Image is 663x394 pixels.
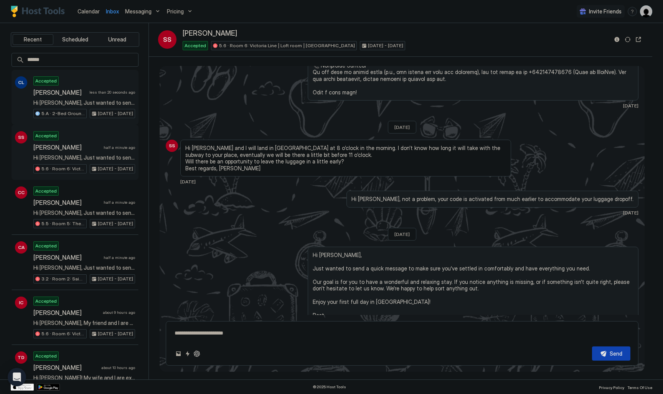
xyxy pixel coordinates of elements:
span: [PERSON_NAME] [33,309,100,317]
span: half a minute ago [104,255,135,260]
button: Quick reply [183,349,192,358]
div: Send [610,349,622,358]
span: [DATE] [623,103,638,109]
span: 5.6 · Room 6: Victoria Line | Loft room | [GEOGRAPHIC_DATA] [41,165,85,172]
span: IC [19,299,23,306]
span: [DATE] - [DATE] [98,275,133,282]
span: TD [18,354,25,361]
span: Calendar [78,8,100,15]
span: Invite Friends [589,8,622,15]
span: 5.6 · Room 6: Victoria Line | Loft room | [GEOGRAPHIC_DATA] [219,42,355,49]
span: [DATE] - [DATE] [98,330,133,337]
span: [PERSON_NAME] [33,364,98,371]
span: CL [18,79,24,86]
span: about 9 hours ago [103,310,135,315]
a: Host Tools Logo [11,6,68,17]
span: Hi [PERSON_NAME], not a problem, your code is activated from much earlier to accommodate your lug... [351,196,633,203]
span: SS [169,142,175,149]
span: [PERSON_NAME] [33,199,101,206]
span: Messaging [125,8,152,15]
span: Hi [PERSON_NAME], Just wanted to send a quick message to make sure you've settled in comfortably ... [33,209,135,216]
a: Inbox [106,7,119,15]
span: Recent [24,36,42,43]
span: Inbox [106,8,119,15]
span: Accepted [35,188,57,195]
span: Hi [PERSON_NAME], My friend and I are planning a short trip to [GEOGRAPHIC_DATA] to see a play at... [33,320,135,326]
span: Accepted [35,132,57,139]
span: [DATE] [394,124,410,130]
span: Accepted [35,298,57,305]
span: about 10 hours ago [101,365,135,370]
button: Reservation information [612,35,622,44]
button: Open reservation [634,35,643,44]
span: © 2025 Host Tools [313,384,346,389]
span: Hi [PERSON_NAME], Just wanted to send a quick message to make sure you've settled in comfortably ... [33,264,135,271]
span: Hi [PERSON_NAME]! My wife and I are excited to stay here. Thank you! [33,374,135,381]
div: menu [628,7,637,16]
input: Input Field [24,53,138,66]
span: Hi [PERSON_NAME], Just wanted to send a quick message to make sure you've settled in comfortably ... [33,154,135,161]
span: less than 20 seconds ago [89,90,135,95]
span: Hi [PERSON_NAME], Just wanted to send a quick message to make sure you've settled in comfortably ... [33,99,135,106]
span: Scheduled [62,36,88,43]
span: 5.6 · Room 6: Victoria Line | Loft room | [GEOGRAPHIC_DATA] [41,330,85,337]
span: [DATE] [394,231,410,237]
span: Accepted [35,353,57,359]
div: Open Intercom Messenger [8,368,26,386]
span: CA [18,244,25,251]
div: User profile [640,5,652,18]
a: App Store [11,384,34,391]
span: Pricing [167,8,184,15]
div: tab-group [11,32,139,47]
a: Terms Of Use [627,383,652,391]
span: [DATE] [623,210,638,216]
button: Sync reservation [623,35,632,44]
span: [PERSON_NAME] [33,89,86,96]
span: SS [18,134,24,141]
button: Unread [97,34,137,45]
span: Accepted [185,42,206,49]
button: Scheduled [55,34,96,45]
span: [DATE] - [DATE] [98,110,133,117]
span: 3.2 · Room 2: Sainsbury's | Ground Floor | [GEOGRAPHIC_DATA] [41,275,85,282]
span: Accepted [35,77,57,84]
span: half a minute ago [104,145,135,150]
button: Send [592,346,630,361]
span: [DATE] - [DATE] [368,42,403,49]
span: half a minute ago [104,200,135,205]
a: Google Play Store [37,384,60,391]
a: Privacy Policy [599,383,624,391]
span: Unread [108,36,126,43]
span: Hi [PERSON_NAME] and I will land in [GEOGRAPHIC_DATA] at 8 o’clock in the morning. I don’t know h... [185,145,506,171]
span: Accepted [35,242,57,249]
span: [DATE] [180,179,196,185]
button: Recent [13,34,53,45]
button: Upload image [174,349,183,358]
span: SS [163,35,172,44]
span: [DATE] - [DATE] [98,165,133,172]
span: 5.5 · Room 5: The BFI | [GEOGRAPHIC_DATA] [41,220,85,227]
span: Terms Of Use [627,385,652,390]
span: [DATE] - [DATE] [98,220,133,227]
span: [PERSON_NAME] [33,254,101,261]
span: CC [18,189,25,196]
a: Calendar [78,7,100,15]
span: [PERSON_NAME] [183,29,237,38]
span: 5.A · 2-Bed Ground Floor Suite | Private Bath | [GEOGRAPHIC_DATA] [41,110,85,117]
span: Hi [PERSON_NAME], Just wanted to send a quick message to make sure you've settled in comfortably ... [313,252,633,319]
span: [PERSON_NAME] [33,143,101,151]
span: Privacy Policy [599,385,624,390]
